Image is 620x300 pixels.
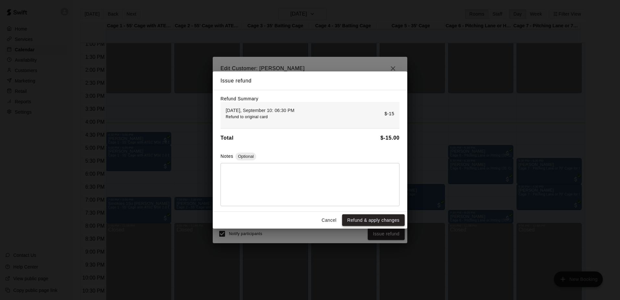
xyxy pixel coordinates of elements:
h6: $ -15.00 [380,134,399,142]
span: Optional [235,154,256,159]
label: Refund Summary [221,96,258,101]
p: [DATE], September 10: 06:30 PM [226,107,294,114]
label: Notes [221,154,233,159]
span: Refund to original card [226,115,268,119]
button: Cancel [319,214,340,226]
p: $-15 [385,110,394,117]
button: Refund & apply changes [342,214,405,226]
h2: Issue refund [213,71,407,90]
h6: Total [221,134,233,142]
